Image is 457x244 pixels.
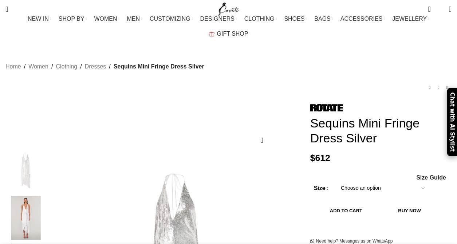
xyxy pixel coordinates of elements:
label: Size [314,184,328,193]
a: CUSTOMIZING [150,12,193,26]
span: BAGS [314,15,330,22]
span: 0 [429,4,434,9]
a: Size Guide [416,175,446,181]
a: BAGS [314,12,333,26]
span: SHOES [284,15,304,22]
span: 0 [438,7,443,13]
span: DESIGNERS [200,15,235,22]
a: Next product [443,83,452,92]
a: WOMEN [94,12,119,26]
div: Main navigation [2,12,455,41]
span: ACCESSORIES [340,15,383,22]
img: GiftBag [209,32,214,36]
bdi: 612 [310,153,330,163]
a: ACCESSORIES [340,12,385,26]
a: Search [2,2,12,16]
button: Add to cart [314,203,379,219]
a: GIFT SHOP [209,27,248,41]
span: SHOP BY [59,15,84,22]
nav: Breadcrumb [5,62,204,71]
a: Home [5,62,21,71]
span: CLOTHING [244,15,275,22]
span: Sequins Mini Fringe Dress Silver [114,62,204,71]
a: Women [28,62,48,71]
a: SHOES [284,12,307,26]
span: CUSTOMIZING [150,15,190,22]
span: WOMEN [94,15,117,22]
a: Previous product [425,83,434,92]
a: Site logo [216,5,241,12]
img: Rotate Birger Christensen dress [4,196,48,240]
a: NEW IN [28,12,51,26]
button: Buy now [382,203,437,219]
a: Clothing [56,62,77,71]
a: CLOTHING [244,12,277,26]
img: Rotate Birger Christensen [310,104,343,111]
span: JEWELLERY [392,15,427,22]
a: Dresses [85,62,106,71]
a: JEWELLERY [392,12,429,26]
span: MEN [127,15,140,22]
a: MEN [127,12,142,26]
a: SHOP BY [59,12,87,26]
a: DESIGNERS [200,12,237,26]
span: GIFT SHOP [217,30,248,37]
span: $ [310,153,315,163]
div: My Wishlist [436,2,444,16]
span: NEW IN [28,15,49,22]
img: Rotate Birger Christensen Sequins Mini Fringe Dress Silver96065 nobg [4,148,48,192]
h1: Sequins Mini Fringe Dress Silver [310,116,452,146]
a: 0 [424,2,434,16]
